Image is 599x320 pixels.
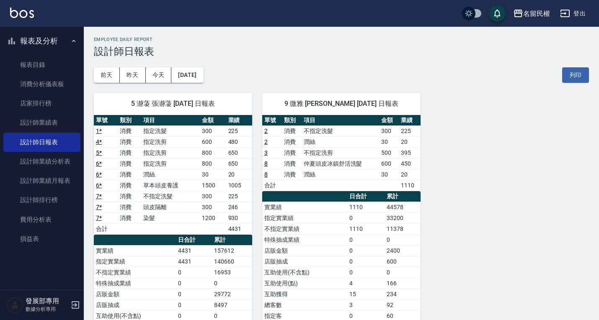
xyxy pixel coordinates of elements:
[118,125,142,136] td: 消費
[146,67,172,83] button: 今天
[262,256,347,267] td: 店販抽成
[3,152,80,171] a: 設計師業績分析表
[200,158,226,169] td: 800
[226,147,252,158] td: 650
[226,115,252,126] th: 業績
[347,223,385,234] td: 1110
[399,158,421,169] td: 450
[302,158,379,169] td: 仲夏頭皮冰鎮舒活洗髮
[385,245,421,256] td: 2400
[212,289,252,300] td: 29772
[385,289,421,300] td: 234
[226,191,252,202] td: 225
[141,158,200,169] td: 指定洗剪
[385,300,421,310] td: 92
[282,136,302,147] td: 消費
[262,300,347,310] td: 總客數
[94,46,589,57] h3: 設計師日報表
[200,147,226,158] td: 800
[176,235,212,246] th: 日合計
[379,136,399,147] td: 30
[379,147,399,158] td: 500
[212,300,252,310] td: 8497
[118,136,142,147] td: 消費
[118,169,142,180] td: 消費
[212,256,252,267] td: 140660
[399,169,421,180] td: 20
[282,115,302,126] th: 類別
[302,169,379,180] td: 潤絲
[385,223,421,234] td: 11378
[141,202,200,212] td: 頭皮隔離
[118,180,142,191] td: 消費
[118,191,142,202] td: 消費
[200,169,226,180] td: 30
[200,191,226,202] td: 300
[200,180,226,191] td: 1500
[141,169,200,180] td: 潤絲
[3,171,80,190] a: 設計師業績月報表
[3,55,80,74] a: 報表目錄
[347,267,385,278] td: 0
[264,171,268,178] a: 8
[282,169,302,180] td: 消費
[94,289,176,300] td: 店販金額
[262,115,421,191] table: a dense table
[347,300,385,310] td: 3
[118,158,142,169] td: 消費
[141,212,200,223] td: 染髮
[347,212,385,223] td: 0
[347,256,385,267] td: 0
[523,8,550,19] div: 名留民權
[176,245,212,256] td: 4431
[171,67,203,83] button: [DATE]
[200,202,226,212] td: 300
[302,147,379,158] td: 不指定洗剪
[262,115,282,126] th: 單號
[212,245,252,256] td: 157612
[200,115,226,126] th: 金額
[3,210,80,229] a: 費用分析表
[200,125,226,136] td: 300
[226,136,252,147] td: 480
[272,100,411,108] span: 9 微雅 [PERSON_NAME] [DATE] 日報表
[262,223,347,234] td: 不指定實業績
[3,229,80,248] a: 損益表
[385,202,421,212] td: 44578
[118,147,142,158] td: 消費
[176,267,212,278] td: 0
[226,223,252,234] td: 4431
[385,212,421,223] td: 33200
[3,30,80,52] button: 報表及分析
[104,100,242,108] span: 5 瀞蓤 張瀞蓤 [DATE] 日報表
[3,133,80,152] a: 設計師日報表
[262,234,347,245] td: 特殊抽成業績
[226,169,252,180] td: 20
[226,212,252,223] td: 930
[141,136,200,147] td: 指定洗剪
[94,267,176,278] td: 不指定實業績
[262,202,347,212] td: 實業績
[399,115,421,126] th: 業績
[94,300,176,310] td: 店販抽成
[7,297,23,313] img: Person
[212,267,252,278] td: 16953
[94,223,118,234] td: 合計
[385,278,421,289] td: 166
[212,278,252,289] td: 0
[3,113,80,132] a: 設計師業績表
[141,180,200,191] td: 草本頭皮養護
[118,115,142,126] th: 類別
[379,125,399,136] td: 300
[200,136,226,147] td: 600
[141,191,200,202] td: 不指定洗髮
[282,158,302,169] td: 消費
[379,115,399,126] th: 金額
[226,180,252,191] td: 1005
[176,300,212,310] td: 0
[399,147,421,158] td: 395
[557,6,589,21] button: 登出
[347,234,385,245] td: 0
[226,158,252,169] td: 650
[3,94,80,113] a: 店家排行榜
